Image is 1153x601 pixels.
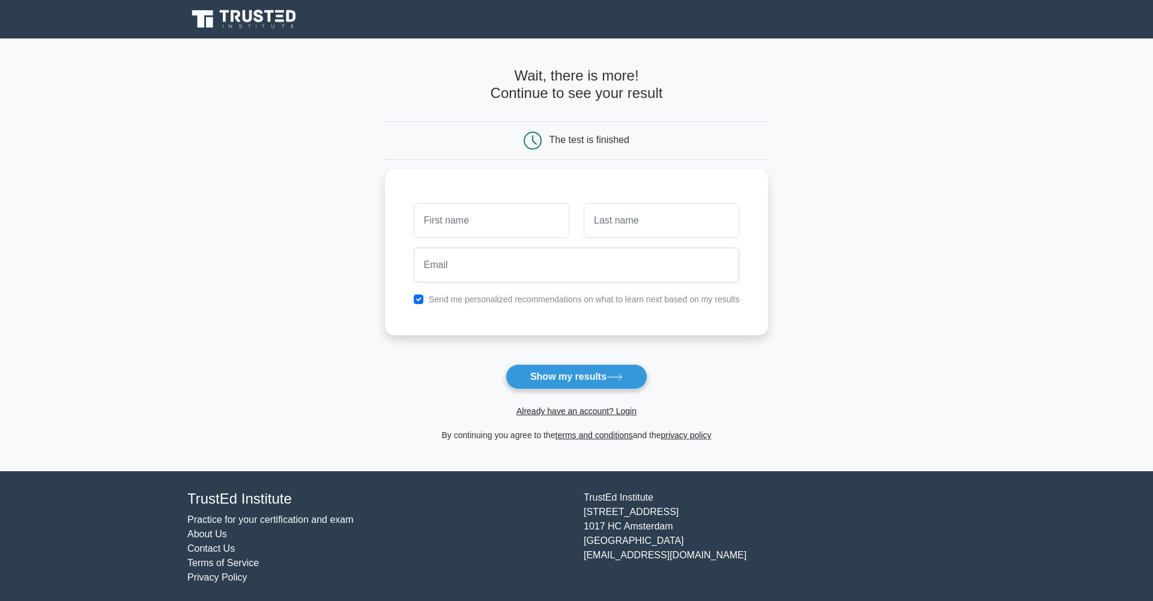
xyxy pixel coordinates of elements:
input: Last name [584,203,739,238]
a: About Us [187,529,227,539]
input: Email [414,248,740,282]
div: TrustEd Institute [STREET_ADDRESS] 1017 HC Amsterdam [GEOGRAPHIC_DATA] [EMAIL_ADDRESS][DOMAIN_NAME] [576,490,973,585]
label: Send me personalized recommendations on what to learn next based on my results [429,294,740,304]
a: Privacy Policy [187,572,247,582]
button: Show my results [506,364,647,389]
h4: TrustEd Institute [187,490,569,508]
a: terms and conditions [555,430,633,440]
input: First name [414,203,569,238]
div: The test is finished [549,135,629,145]
h4: Wait, there is more! Continue to see your result [385,67,769,102]
a: Already have an account? Login [516,406,637,416]
a: Practice for your certification and exam [187,514,354,525]
a: privacy policy [661,430,712,440]
a: Terms of Service [187,558,259,568]
a: Contact Us [187,543,235,554]
div: By continuing you agree to the and the [378,428,776,442]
